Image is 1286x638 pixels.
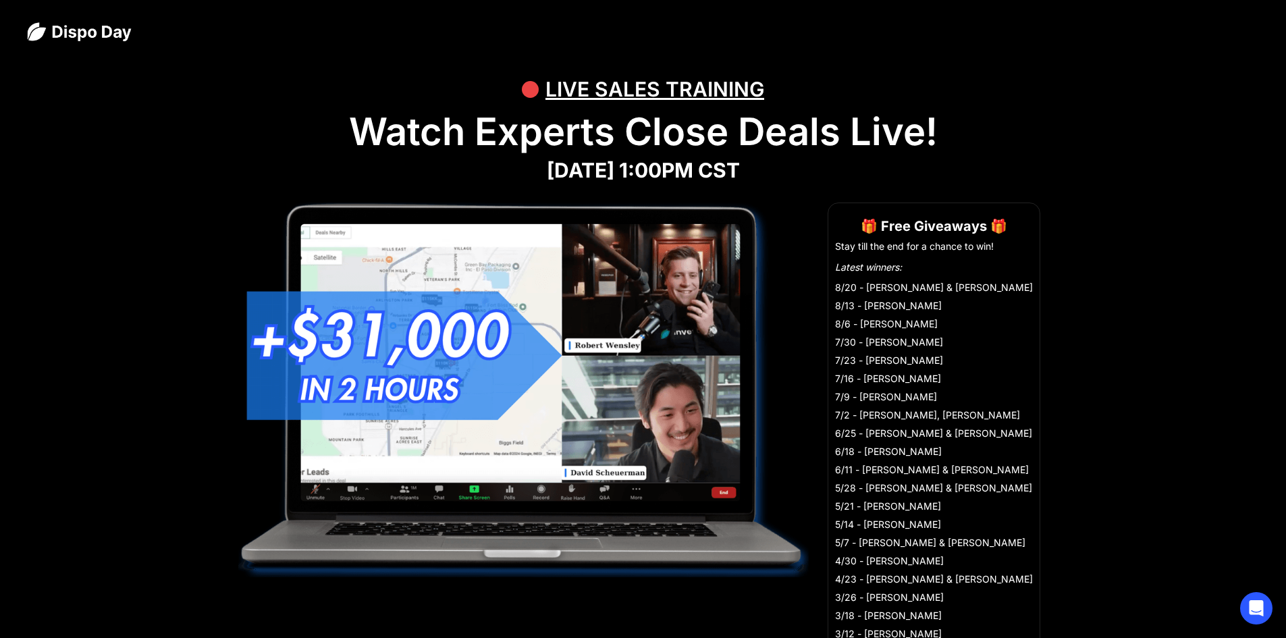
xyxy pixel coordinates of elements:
[545,69,764,109] div: LIVE SALES TRAINING
[835,261,902,273] em: Latest winners:
[1240,592,1272,624] div: Open Intercom Messenger
[835,240,1033,253] li: Stay till the end for a chance to win!
[547,158,740,182] strong: [DATE] 1:00PM CST
[861,218,1007,234] strong: 🎁 Free Giveaways 🎁
[27,109,1259,155] h1: Watch Experts Close Deals Live!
